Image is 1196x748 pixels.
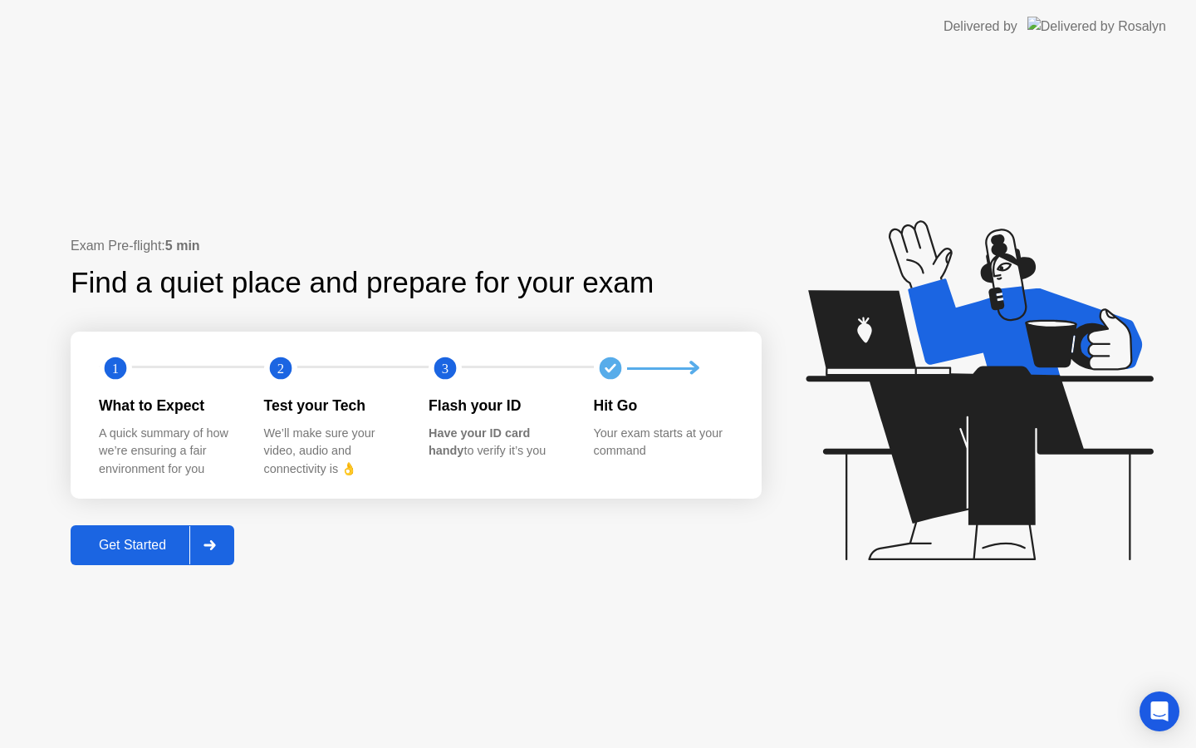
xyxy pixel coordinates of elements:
[1027,17,1166,36] img: Delivered by Rosalyn
[71,261,656,305] div: Find a quiet place and prepare for your exam
[429,395,567,416] div: Flash your ID
[71,525,234,565] button: Get Started
[264,395,403,416] div: Test your Tech
[594,395,733,416] div: Hit Go
[71,236,762,256] div: Exam Pre-flight:
[112,361,119,376] text: 1
[429,426,530,458] b: Have your ID card handy
[594,425,733,460] div: Your exam starts at your command
[429,425,567,460] div: to verify it’s you
[944,17,1017,37] div: Delivered by
[442,361,448,376] text: 3
[264,425,403,479] div: We’ll make sure your video, audio and connectivity is 👌
[165,239,200,253] b: 5 min
[99,425,238,479] div: A quick summary of how we’re ensuring a fair environment for you
[1140,691,1179,731] div: Open Intercom Messenger
[277,361,283,376] text: 2
[99,395,238,416] div: What to Expect
[76,538,189,553] div: Get Started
